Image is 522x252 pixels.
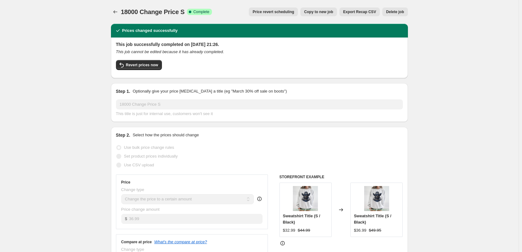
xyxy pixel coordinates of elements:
span: Use CSV upload [124,163,154,167]
p: Select how the prices should change [133,132,199,138]
strike: $49.95 [369,227,381,234]
button: Revert prices now [116,60,162,70]
span: Export Recap CSV [343,9,376,14]
span: Sweatshirt Title (S / Black) [283,214,320,224]
input: 80.00 [129,214,263,224]
span: $ [125,216,127,221]
span: Revert prices now [126,63,158,68]
span: Change type [121,187,144,192]
span: Copy to new job [304,9,333,14]
img: 1_80x.png [293,186,318,211]
h2: Step 1. [116,88,130,94]
span: Set product prices individually [124,154,178,159]
button: Price revert scheduling [249,8,298,16]
span: Delete job [386,9,404,14]
p: Optionally give your price [MEDICAL_DATA] a title (eg "March 30% off sale on boots") [133,88,287,94]
span: This title is just for internal use, customers won't see it [116,111,213,116]
input: 30% off holiday sale [116,99,403,109]
button: What's the compare at price? [154,239,207,244]
button: Price change jobs [111,8,120,16]
span: Price change amount [121,207,160,212]
h2: Prices changed successfully [122,28,178,34]
h3: Price [121,180,130,185]
h6: STOREFRONT EXAMPLE [279,174,403,179]
i: This job cannot be edited because it has already completed. [116,49,224,54]
h2: This job successfully completed on [DATE] 21:26. [116,41,403,48]
div: $32.99 [283,227,295,234]
strike: $44.99 [298,227,310,234]
span: Complete [193,9,209,14]
button: Copy to new job [300,8,337,16]
span: Price revert scheduling [253,9,294,14]
h2: Step 2. [116,132,130,138]
div: help [256,196,263,202]
div: $36.99 [354,227,366,234]
span: Sweatshirt Title (S / Black) [354,214,391,224]
img: 1_80x.png [364,186,389,211]
h3: Compare at price [121,239,152,244]
button: Export Recap CSV [339,8,380,16]
span: Change type [121,247,144,252]
span: Use bulk price change rules [124,145,174,150]
span: 18000 Change Price S [121,8,185,15]
button: Delete job [382,8,408,16]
